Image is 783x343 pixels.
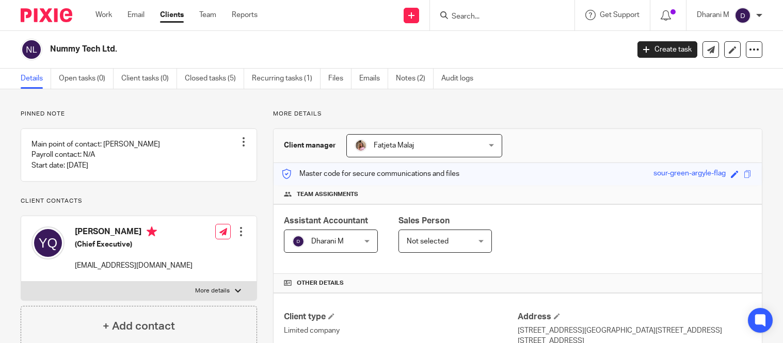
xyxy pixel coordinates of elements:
[195,287,230,295] p: More details
[292,235,305,248] img: svg%3E
[232,10,258,20] a: Reports
[518,312,752,322] h4: Address
[653,168,726,180] div: sour-green-argyle-flag
[252,69,321,89] a: Recurring tasks (1)
[637,41,697,58] a: Create task
[407,238,449,245] span: Not selected
[328,69,351,89] a: Files
[21,69,51,89] a: Details
[59,69,114,89] a: Open tasks (0)
[185,69,244,89] a: Closed tasks (5)
[374,142,414,149] span: Fatjeta Malaj
[75,239,193,250] h5: (Chief Executive)
[50,44,507,55] h2: Nummy Tech Ltd.
[355,139,367,152] img: MicrosoftTeams-image%20(5).png
[398,217,450,225] span: Sales Person
[95,10,112,20] a: Work
[396,69,434,89] a: Notes (2)
[600,11,640,19] span: Get Support
[284,140,336,151] h3: Client manager
[297,190,358,199] span: Team assignments
[147,226,157,237] i: Primary
[734,7,751,24] img: svg%3E
[75,260,193,271] p: [EMAIL_ADDRESS][DOMAIN_NAME]
[31,226,65,259] img: svg%3E
[311,238,344,245] span: Dharani M
[273,110,762,118] p: More details
[281,169,459,179] p: Master code for secure communications and files
[21,110,257,118] p: Pinned note
[103,318,175,334] h4: + Add contact
[21,39,42,60] img: svg%3E
[518,325,752,336] p: [STREET_ADDRESS][GEOGRAPHIC_DATA][STREET_ADDRESS]
[21,197,257,205] p: Client contacts
[21,8,72,22] img: Pixie
[121,69,177,89] a: Client tasks (0)
[199,10,216,20] a: Team
[284,312,518,322] h4: Client type
[359,69,388,89] a: Emails
[127,10,145,20] a: Email
[284,217,368,225] span: Assistant Accountant
[160,10,184,20] a: Clients
[297,279,344,287] span: Other details
[75,226,193,239] h4: [PERSON_NAME]
[284,325,518,336] p: Limited company
[697,10,729,20] p: Dharani M
[451,12,544,22] input: Search
[441,69,481,89] a: Audit logs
